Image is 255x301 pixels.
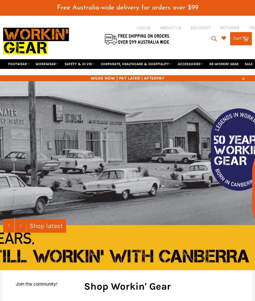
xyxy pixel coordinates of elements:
a: WORKWEAR [33,59,61,69]
a: SAFETY & HI VIS [62,59,97,69]
span: WEAR NOW | PAY LATER | AFTERPAY [3,75,252,81]
h2: Shop Workin' Gear [13,280,242,293]
a: Cart [230,32,252,45]
a: RE-WORKIN' GEAR [207,59,241,69]
a: ABOUT US [160,25,181,31]
a: FOOTWEAR [6,59,32,69]
button: Join the community! [16,281,57,287]
span: Free Australia-wide delivery for orders over $99 [57,4,198,11]
a: ACCESSORIES [175,59,206,69]
img: Workin Gear leaders in Workwear, Safety Boots, PPE, Uniforms. Australia's No.1 in Workwear [3,23,69,59]
a: RETURNS [220,25,240,31]
a: CORPORATE, HEALTHCARE & HOSPITALITY [98,59,174,69]
a: SALE [242,59,255,69]
a: Shop latest [26,219,66,233]
a: DELIVERY [191,25,211,31]
img: Flat $9.95 shipping Australia wide [104,33,170,45]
